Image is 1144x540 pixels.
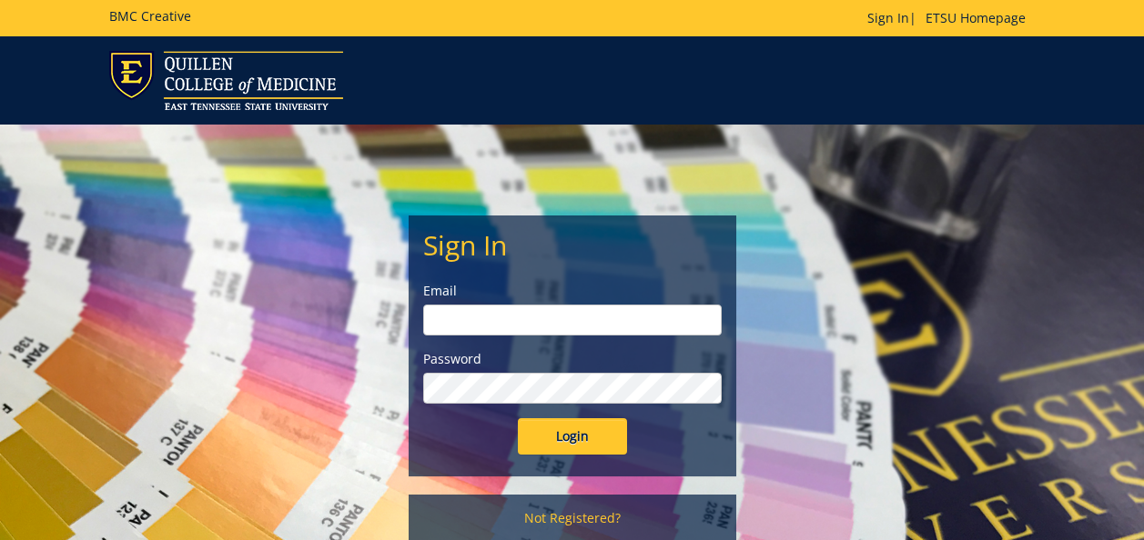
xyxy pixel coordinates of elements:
[423,282,722,300] label: Email
[423,230,722,260] h2: Sign In
[518,418,627,455] input: Login
[867,9,909,26] a: Sign In
[867,9,1035,27] p: |
[423,350,722,368] label: Password
[109,51,343,110] img: ETSU logo
[916,9,1035,26] a: ETSU Homepage
[109,9,191,23] h5: BMC Creative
